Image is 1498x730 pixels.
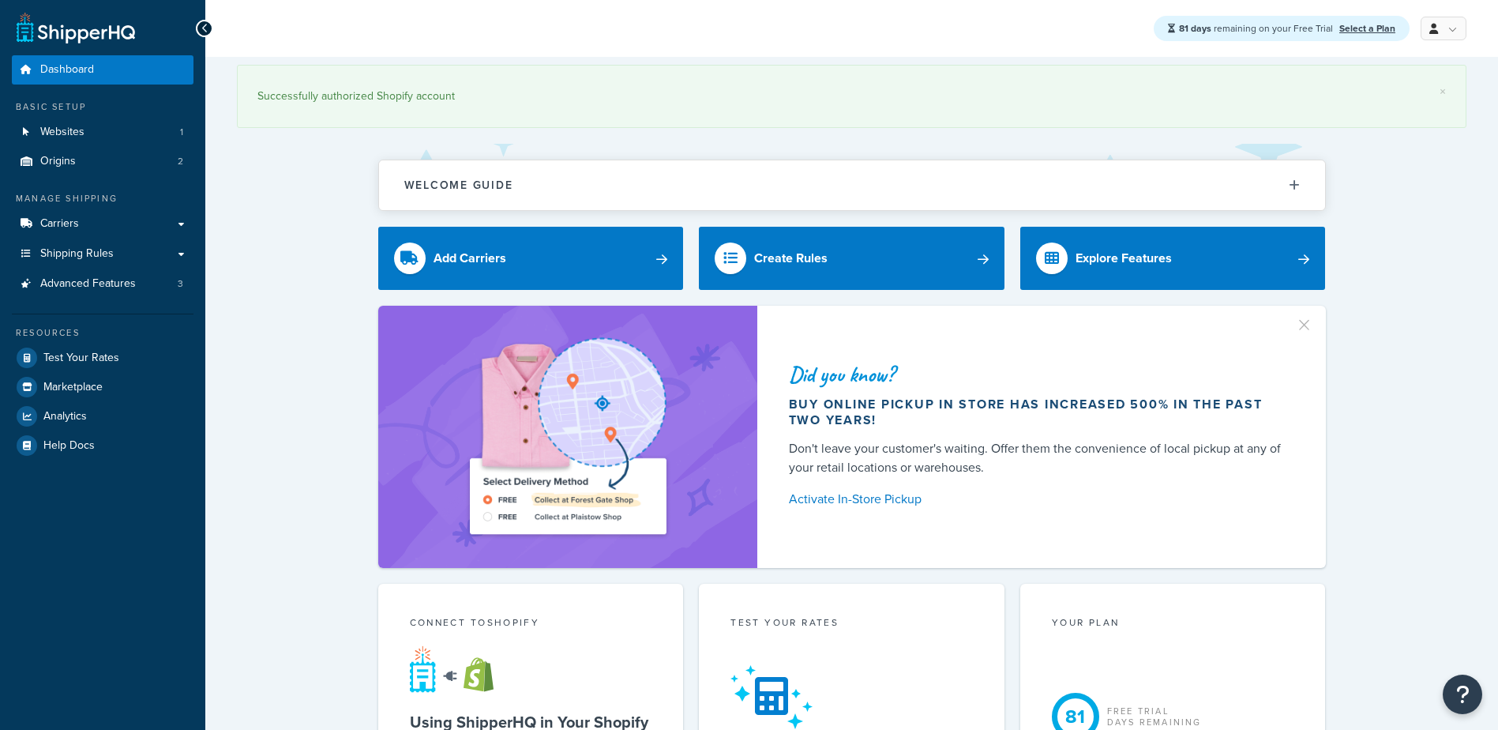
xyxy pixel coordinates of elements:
[12,239,193,269] a: Shipping Rules
[40,155,76,168] span: Origins
[12,100,193,114] div: Basic Setup
[1440,85,1446,98] a: ×
[1020,227,1326,290] a: Explore Features
[434,247,506,269] div: Add Carriers
[40,277,136,291] span: Advanced Features
[410,645,509,693] img: connect-shq-shopify-9b9a8c5a.svg
[378,227,684,290] a: Add Carriers
[12,209,193,239] a: Carriers
[789,488,1288,510] a: Activate In-Store Pickup
[789,363,1288,386] div: Did you know?
[699,227,1004,290] a: Create Rules
[1179,21,1335,36] span: remaining on your Free Trial
[12,431,193,460] a: Help Docs
[1443,675,1482,714] button: Open Resource Center
[1076,247,1172,269] div: Explore Features
[40,217,79,231] span: Carriers
[404,179,513,191] h2: Welcome Guide
[40,126,84,139] span: Websites
[12,118,193,147] li: Websites
[425,329,711,544] img: ad-shirt-map-b0359fc47e01cab431d101c4b569394f6a03f54285957d908178d52f29eb9668.png
[12,269,193,299] a: Advanced Features3
[257,85,1446,107] div: Successfully authorized Shopify account
[40,63,94,77] span: Dashboard
[1052,615,1294,634] div: Your Plan
[12,373,193,401] a: Marketplace
[12,344,193,372] a: Test Your Rates
[178,277,183,291] span: 3
[789,397,1288,428] div: Buy online pickup in store has increased 500% in the past two years!
[12,147,193,176] li: Origins
[180,126,183,139] span: 1
[410,615,652,634] div: Connect to Shopify
[43,352,119,365] span: Test Your Rates
[12,402,193,431] a: Analytics
[178,155,183,168] span: 2
[1179,21,1211,36] strong: 81 days
[789,439,1288,477] div: Don't leave your customer's waiting. Offer them the convenience of local pickup at any of your re...
[40,247,114,261] span: Shipping Rules
[1339,21,1395,36] a: Select a Plan
[43,439,95,453] span: Help Docs
[730,615,973,634] div: Test your rates
[12,55,193,85] a: Dashboard
[12,326,193,340] div: Resources
[379,160,1325,210] button: Welcome Guide
[43,381,103,394] span: Marketplace
[12,118,193,147] a: Websites1
[12,269,193,299] li: Advanced Features
[1107,706,1202,728] div: Free Trial Days Remaining
[754,247,828,269] div: Create Rules
[12,192,193,205] div: Manage Shipping
[43,410,87,423] span: Analytics
[12,147,193,176] a: Origins2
